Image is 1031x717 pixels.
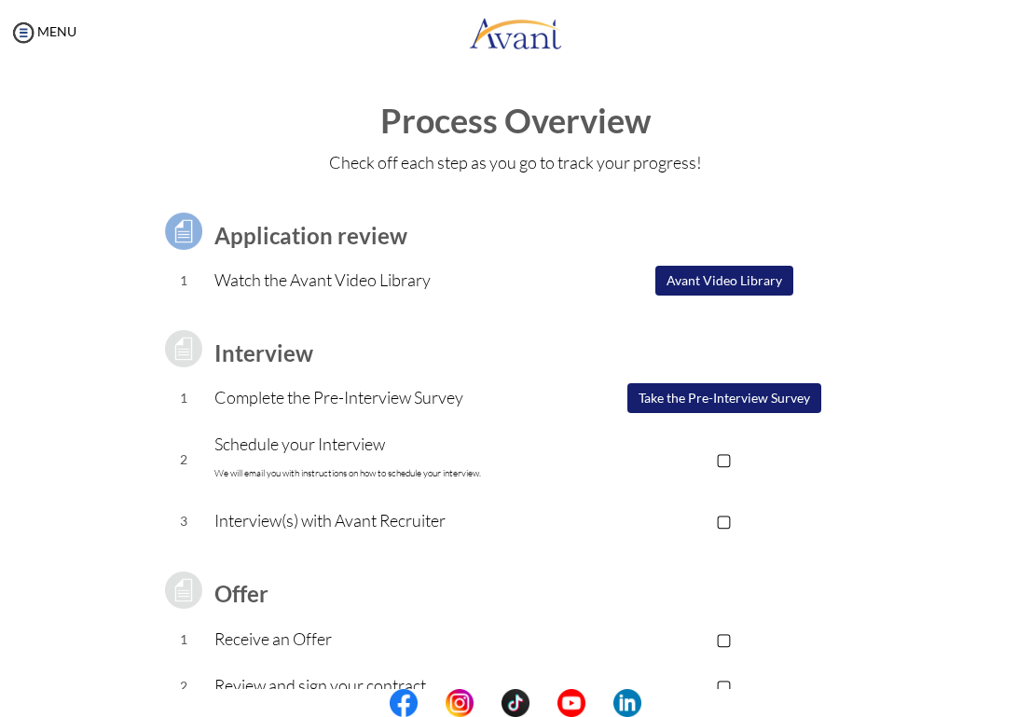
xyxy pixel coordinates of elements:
[502,689,529,717] img: tt.png
[474,689,502,717] img: blank.png
[214,222,407,249] b: Application review
[390,689,418,717] img: fb.png
[153,257,215,304] td: 1
[153,375,215,421] td: 1
[446,689,474,717] img: in.png
[214,339,313,366] b: Interview
[153,663,215,710] td: 2
[153,421,215,498] td: 2
[655,266,793,296] button: Avant Video Library
[214,507,570,533] p: Interview(s) with Avant Recruiter
[570,446,879,472] p: ▢
[160,325,207,372] img: icon-test-grey.png
[214,384,570,410] p: Complete the Pre-Interview Survey
[570,507,879,533] p: ▢
[469,5,562,61] img: logo.png
[214,672,570,698] p: Review and sign your contract
[160,567,207,614] img: icon-test-grey.png
[214,467,481,479] font: We will email you with instructions on how to schedule your interview.
[19,103,1012,140] h1: Process Overview
[585,689,613,717] img: blank.png
[153,498,215,545] td: 3
[9,23,76,39] a: MENU
[160,208,207,255] img: icon-test.png
[570,672,879,698] p: ▢
[153,616,215,663] td: 1
[627,383,821,413] button: Take the Pre-Interview Survey
[214,580,268,607] b: Offer
[613,689,641,717] img: li.png
[214,626,570,652] p: Receive an Offer
[557,689,585,717] img: yt.png
[214,267,570,293] p: Watch the Avant Video Library
[19,149,1012,175] p: Check off each step as you go to track your progress!
[570,626,879,652] p: ▢
[529,689,557,717] img: blank.png
[9,19,37,47] img: icon-menu.png
[214,431,570,487] p: Schedule your Interview
[418,689,446,717] img: blank.png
